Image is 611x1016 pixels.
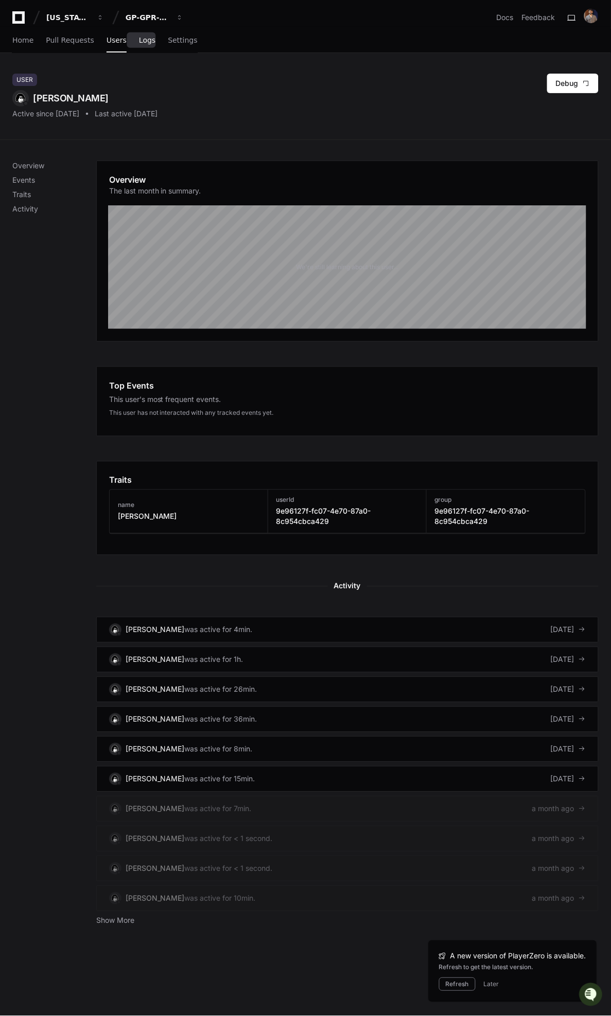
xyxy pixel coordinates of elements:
[12,175,96,185] p: Events
[185,834,273,844] div: was active for < 1 second.
[185,864,273,874] div: was active for < 1 second.
[126,655,185,665] div: [PERSON_NAME]
[32,138,93,146] span: Mr [PERSON_NAME]
[12,29,33,52] a: Home
[584,9,599,23] img: 176496148
[532,804,586,814] div: a month ago
[101,138,122,146] span: [DATE]
[12,189,96,200] p: Traits
[185,774,255,784] div: was active for 15min.
[109,173,201,186] h1: Overview
[126,894,185,904] div: [PERSON_NAME]
[439,978,476,991] button: Refresh
[110,744,120,754] img: 15.svg
[551,714,586,725] div: [DATE]
[276,506,418,527] h3: 9e96127f-fc07-4e70-87a0-8c954cbca429
[95,138,99,146] span: •
[110,774,120,784] img: 15.svg
[109,173,586,202] app-pz-page-link-header: Overview
[96,856,599,882] a: [PERSON_NAME]was active for < 1 second.a month ago
[185,685,257,695] div: was active for 26min.
[484,980,499,989] button: Later
[551,744,586,755] div: [DATE]
[96,916,134,926] button: Show More
[96,677,599,703] a: [PERSON_NAME]was active for 26min.[DATE]
[139,29,155,52] a: Logs
[126,12,170,23] div: GP-GPR-CXPortal
[547,74,599,93] button: Debug
[96,766,599,792] a: [PERSON_NAME]was active for 15min.[DATE]
[185,655,243,665] div: was active for 1h.
[95,109,158,119] div: Last active [DATE]
[109,186,201,196] p: The last month in summary.
[276,496,418,504] h3: userId
[109,409,586,417] div: This user has not interacted with any tracked events yet.
[110,714,120,724] img: 15.svg
[551,655,586,665] div: [DATE]
[551,774,586,784] div: [DATE]
[126,625,185,635] div: [PERSON_NAME]
[46,29,94,52] a: Pull Requests
[14,92,27,105] img: 15.svg
[10,10,31,31] img: PlayerZero
[110,685,120,694] img: 15.svg
[160,110,187,122] button: See all
[551,685,586,695] div: [DATE]
[10,41,187,58] div: Welcome
[532,864,586,874] div: a month ago
[121,8,187,27] button: GP-GPR-CXPortal
[10,112,69,120] div: Past conversations
[185,625,253,635] div: was active for 4min.
[10,128,27,145] img: Mr Abhinav Kumar
[435,496,577,504] h3: group
[96,796,599,822] a: [PERSON_NAME]was active for 7min.a month ago
[532,894,586,904] div: a month ago
[497,12,514,23] a: Docs
[110,655,120,664] img: 15.svg
[522,12,555,23] button: Feedback
[126,864,185,874] div: [PERSON_NAME]
[118,501,177,510] h3: name
[185,894,256,904] div: was active for 10min.
[110,894,120,903] img: 15.svg
[96,737,599,762] a: [PERSON_NAME]was active for 8min.[DATE]
[296,263,398,271] div: We're still learning about this user...
[328,580,367,592] span: Activity
[175,80,187,92] button: Start new chat
[110,804,120,814] img: 15.svg
[126,774,185,784] div: [PERSON_NAME]
[96,707,599,732] a: [PERSON_NAME]was active for 36min.[DATE]
[73,161,125,169] a: Powered byPylon
[109,474,586,486] app-pz-page-link-header: Traits
[435,506,577,527] h3: 9e96127f-fc07-4e70-87a0-8c954cbca429
[35,87,149,95] div: We're offline, but we'll be back soon!
[578,982,606,1010] iframe: Open customer support
[10,77,29,95] img: 1756235613930-3d25f9e4-fa56-45dd-b3ad-e072dfbd1548
[168,37,197,43] span: Settings
[12,37,33,43] span: Home
[42,8,108,27] button: [US_STATE] Pacific
[46,37,94,43] span: Pull Requests
[46,12,91,23] div: [US_STATE] Pacific
[450,951,586,961] span: A new version of PlayerZero is available.
[96,826,599,852] a: [PERSON_NAME]was active for < 1 second.a month ago
[12,90,158,107] div: [PERSON_NAME]
[110,625,120,635] img: 15.svg
[168,29,197,52] a: Settings
[551,625,586,635] div: [DATE]
[185,744,253,755] div: was active for 8min.
[126,834,185,844] div: [PERSON_NAME]
[118,512,177,522] h3: [PERSON_NAME]
[109,395,586,405] div: This user's most frequent events.
[109,474,132,486] h1: Traits
[126,714,185,725] div: [PERSON_NAME]
[102,161,125,169] span: Pylon
[96,647,599,673] a: [PERSON_NAME]was active for 1h.[DATE]
[185,714,257,725] div: was active for 36min.
[110,834,120,844] img: 15.svg
[109,379,154,392] h1: Top Events
[107,29,127,52] a: Users
[185,804,252,814] div: was active for 7min.
[12,74,37,86] div: User
[12,109,79,119] div: Active since [DATE]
